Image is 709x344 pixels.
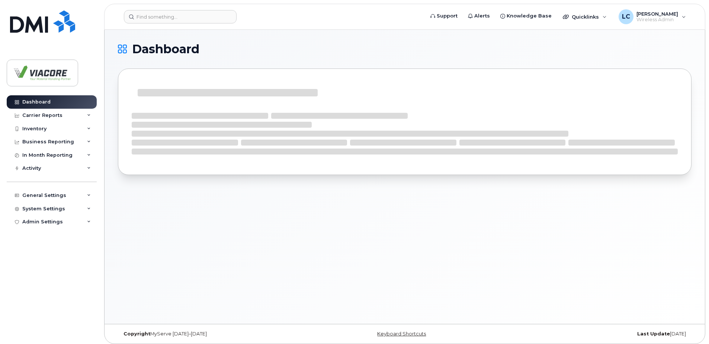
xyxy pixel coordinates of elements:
div: MyServe [DATE]–[DATE] [118,331,309,337]
strong: Last Update [637,331,670,337]
strong: Copyright [123,331,150,337]
div: [DATE] [500,331,692,337]
span: Dashboard [132,44,199,55]
a: Keyboard Shortcuts [377,331,426,337]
